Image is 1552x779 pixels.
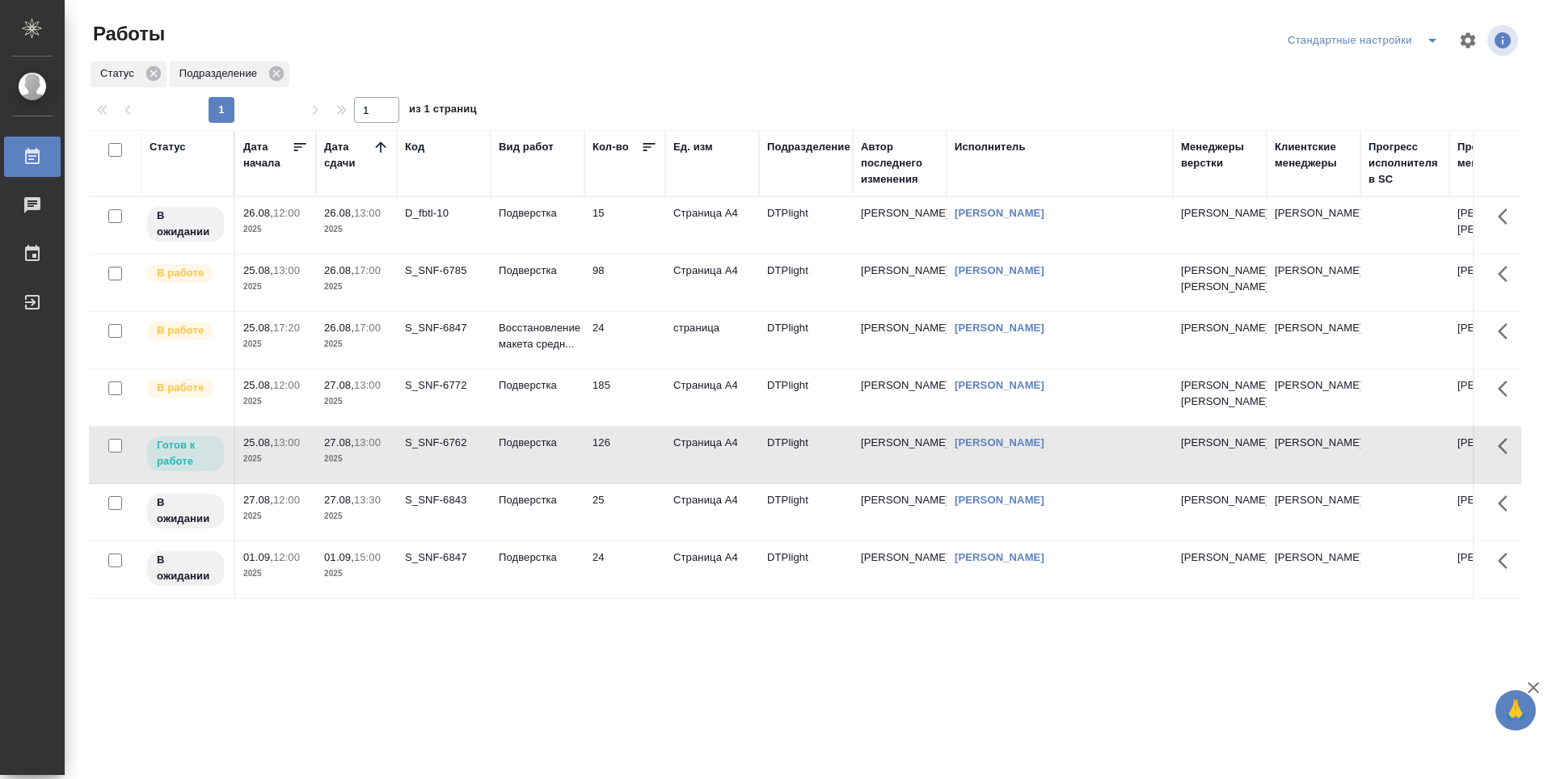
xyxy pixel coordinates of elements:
[759,255,853,311] td: DTPlight
[170,61,289,87] div: Подразделение
[243,221,308,238] p: 2025
[1488,197,1527,236] button: Здесь прячутся важные кнопки
[324,566,389,582] p: 2025
[1457,205,1535,238] p: [PERSON_NAME], [PERSON_NAME]
[1267,541,1360,598] td: [PERSON_NAME]
[1502,693,1529,727] span: 🙏
[324,379,354,391] p: 27.08,
[405,320,483,336] div: S_SNF-6847
[759,369,853,426] td: DTPlight
[243,139,292,171] div: Дата начала
[1488,255,1527,293] button: Здесь прячутся важные кнопки
[499,550,576,566] p: Подверстка
[1449,541,1543,598] td: [PERSON_NAME]
[324,394,389,410] p: 2025
[665,541,759,598] td: Страница А4
[853,369,947,426] td: [PERSON_NAME]
[955,436,1044,448] a: [PERSON_NAME]
[584,197,665,254] td: 15
[1181,263,1259,295] p: [PERSON_NAME], [PERSON_NAME]
[665,484,759,541] td: Страница А4
[499,139,554,155] div: Вид работ
[759,484,853,541] td: DTPlight
[1449,484,1543,541] td: [PERSON_NAME]
[1488,484,1527,523] button: Здесь прячутся важные кнопки
[324,279,389,295] p: 2025
[1181,492,1259,508] p: [PERSON_NAME]
[1181,377,1259,410] p: [PERSON_NAME], [PERSON_NAME]
[354,551,381,563] p: 15:00
[665,427,759,483] td: Страница А4
[243,207,273,219] p: 26.08,
[243,566,308,582] p: 2025
[157,380,204,396] p: В работе
[861,139,938,187] div: Автор последнего изменения
[354,494,381,506] p: 13:30
[405,139,424,155] div: Код
[157,552,214,584] p: В ожидании
[584,427,665,483] td: 126
[1267,369,1360,426] td: [PERSON_NAME]
[1488,541,1527,580] button: Здесь прячутся важные кнопки
[324,436,354,448] p: 27.08,
[273,436,300,448] p: 13:00
[853,255,947,311] td: [PERSON_NAME]
[584,255,665,311] td: 98
[243,451,308,467] p: 2025
[584,541,665,598] td: 24
[1449,369,1543,426] td: [PERSON_NAME]
[955,494,1044,506] a: [PERSON_NAME]
[853,541,947,598] td: [PERSON_NAME]
[665,312,759,368] td: страница
[354,207,381,219] p: 13:00
[145,377,226,399] div: Исполнитель выполняет работу
[853,312,947,368] td: [PERSON_NAME]
[499,320,576,352] p: Восстановление макета средн...
[243,436,273,448] p: 25.08,
[243,322,273,334] p: 25.08,
[1457,139,1535,171] div: Проектные менеджеры
[1488,427,1527,465] button: Здесь прячутся важные кнопки
[150,139,186,155] div: Статус
[673,139,713,155] div: Ед. изм
[955,379,1044,391] a: [PERSON_NAME]
[499,263,576,279] p: Подверстка
[1181,320,1259,336] p: [PERSON_NAME]
[273,551,300,563] p: 12:00
[157,437,214,470] p: Готов к работе
[243,394,308,410] p: 2025
[89,21,165,47] span: Работы
[243,264,273,276] p: 25.08,
[324,207,354,219] p: 26.08,
[273,322,300,334] p: 17:20
[145,320,226,342] div: Исполнитель выполняет работу
[324,336,389,352] p: 2025
[853,427,947,483] td: [PERSON_NAME]
[665,197,759,254] td: Страница А4
[759,197,853,254] td: DTPlight
[665,369,759,426] td: Страница А4
[409,99,477,123] span: из 1 страниц
[354,379,381,391] p: 13:00
[273,264,300,276] p: 13:00
[1181,139,1259,171] div: Менеджеры верстки
[853,484,947,541] td: [PERSON_NAME]
[273,494,300,506] p: 12:00
[1449,312,1543,368] td: [PERSON_NAME]
[405,263,483,279] div: S_SNF-6785
[405,377,483,394] div: S_SNF-6772
[1181,435,1259,451] p: [PERSON_NAME]
[324,264,354,276] p: 26.08,
[1284,27,1449,53] div: split button
[759,427,853,483] td: DTPlight
[1267,427,1360,483] td: [PERSON_NAME]
[584,312,665,368] td: 24
[157,265,204,281] p: В работе
[324,551,354,563] p: 01.09,
[145,205,226,243] div: Исполнитель назначен, приступать к работе пока рано
[853,197,947,254] td: [PERSON_NAME]
[499,377,576,394] p: Подверстка
[1449,255,1543,311] td: [PERSON_NAME]
[243,336,308,352] p: 2025
[1267,255,1360,311] td: [PERSON_NAME]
